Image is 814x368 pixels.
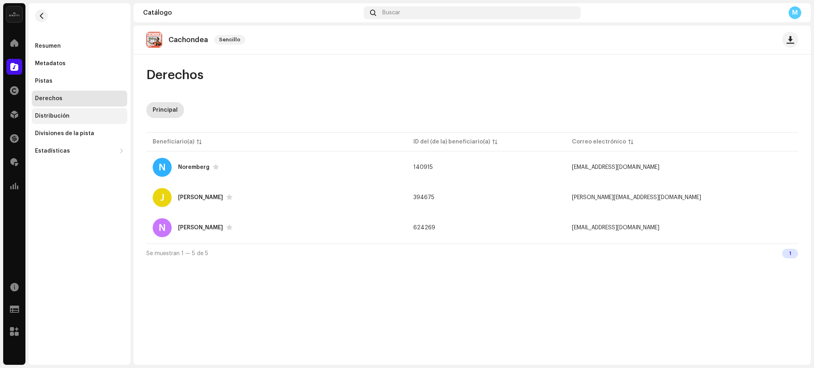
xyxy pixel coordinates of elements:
span: 140915 [413,165,433,170]
div: Estadísticas [35,148,70,154]
div: J [153,188,172,207]
div: 1 [782,249,798,258]
span: 394675 [413,195,434,200]
div: Divisiones de la pista [35,130,94,137]
span: Sencillo [214,35,245,45]
div: Noremberg [178,165,209,170]
span: 624269 [413,225,435,230]
div: Metadatos [35,60,66,67]
div: N [153,158,172,177]
span: nachoaceromusic@gmail.com [572,225,659,230]
div: Julian Bastidas [178,195,223,200]
re-m-nav-item: Metadatos [32,56,127,72]
re-m-nav-item: Divisiones de la pista [32,126,127,141]
div: Principal [153,102,178,118]
div: Correo electrónico [572,138,626,146]
div: Resumen [35,43,61,49]
re-m-nav-item: Distribución [32,108,127,124]
img: d3cf8a95-eef2-4f19-a8bc-487e2a109551 [146,32,162,48]
span: Se muestran 1 — 5 de 5 [146,251,208,256]
span: Buscar [382,10,400,16]
re-m-nav-item: Pistas [32,73,127,89]
div: M [789,6,801,19]
div: N [153,218,172,237]
div: Derechos [35,95,62,102]
re-m-nav-item: Derechos [32,91,127,107]
p: Cachondea [169,36,208,44]
div: Pistas [35,78,52,84]
div: Catálogo [143,10,360,16]
re-m-nav-item: Resumen [32,38,127,54]
img: 02a7c2d3-3c89-4098-b12f-2ff2945c95ee [6,6,22,22]
span: julian@disetti.com [572,195,701,200]
span: noremberg@disetti.com [572,165,659,170]
div: Nacho Acero [178,225,223,230]
re-m-nav-dropdown: Estadísticas [32,143,127,159]
div: Beneficiario(a) [153,138,194,146]
div: Distribución [35,113,70,119]
span: Derechos [146,67,203,83]
div: ID del (de la) beneficiario(a) [413,138,490,146]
